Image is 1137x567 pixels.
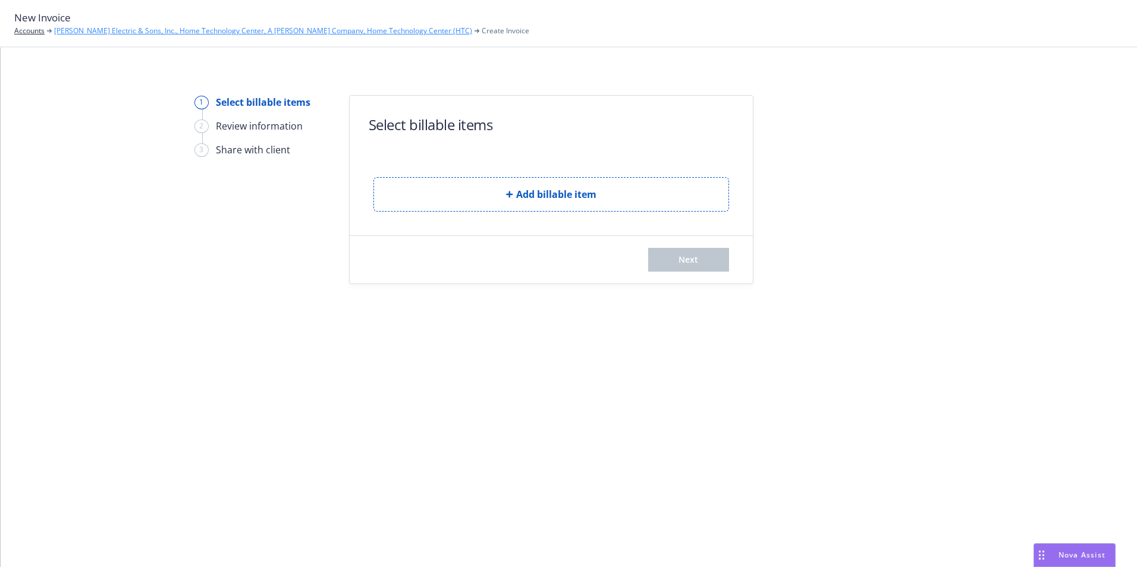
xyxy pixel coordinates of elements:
[1034,543,1116,567] button: Nova Assist
[516,187,596,201] span: Add billable item
[482,26,529,36] span: Create Invoice
[216,143,290,157] div: Share with client
[194,119,209,133] div: 2
[14,10,71,26] span: New Invoice
[54,26,472,36] a: [PERSON_NAME] Electric & Sons, Inc., Home Technology Center, A [PERSON_NAME] Company, Home Techno...
[216,95,310,109] div: Select billable items
[1034,544,1049,566] div: Drag to move
[14,26,45,36] a: Accounts
[679,254,698,265] span: Next
[648,248,729,272] button: Next
[1059,550,1105,560] span: Nova Assist
[369,115,493,134] h1: Select billable items
[194,143,209,157] div: 3
[216,119,303,133] div: Review information
[194,96,209,109] div: 1
[373,177,729,212] button: Add billable item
